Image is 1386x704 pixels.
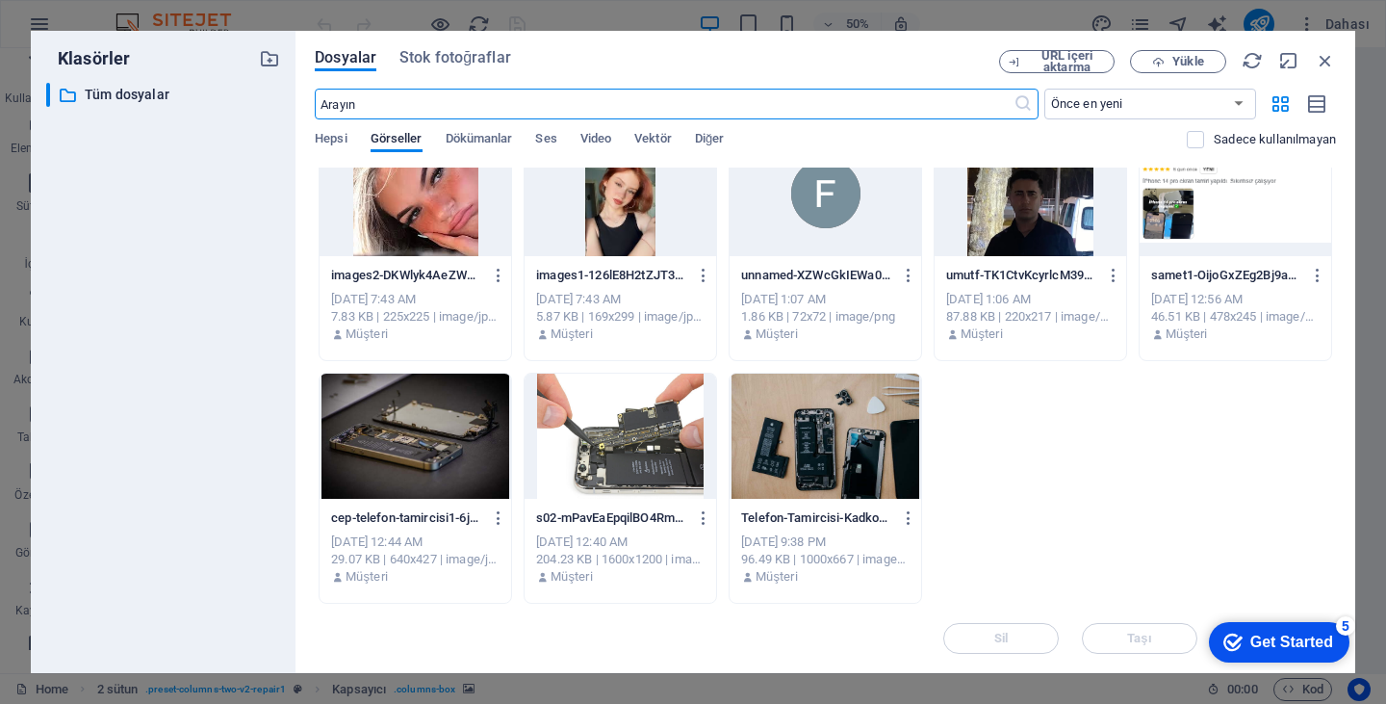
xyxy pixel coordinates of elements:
[741,551,910,568] div: 96.49 KB | 1000x667 | image/jpeg
[142,4,162,23] div: 5
[1166,326,1207,343] p: Müşteri
[1028,50,1106,73] span: URL içeri aktarma
[1130,50,1226,73] button: Yükle
[1278,50,1299,71] i: Küçült
[259,48,280,69] i: Yeni klasör oluştur
[1172,56,1203,67] span: Yükle
[756,326,797,343] p: Müşteri
[946,291,1115,308] div: [DATE] 1:06 AM
[346,326,387,343] p: Müşteri
[741,291,910,308] div: [DATE] 1:07 AM
[315,127,346,154] span: Hepsi
[315,89,1013,119] input: Arayın
[46,83,50,107] div: ​
[536,534,705,551] div: [DATE] 12:40 AM
[1151,267,1301,284] p: samet1-OijoGxZEg2Bj9aZsCL9vhw.png
[331,267,481,284] p: images2-DKWlyk4AeZWN0uth6LAFpg.jpeg
[536,291,705,308] div: [DATE] 7:43 AM
[535,127,556,154] span: Ses
[551,568,592,586] p: Müşteri
[331,509,481,527] p: cep-telefon-tamircisi1-6jodc3xiauO_IyhO5L5mvQ.jpg
[551,326,592,343] p: Müşteri
[331,308,500,326] div: 7.83 KB | 225x225 | image/jpeg
[1315,50,1336,71] i: Kapat
[536,267,686,284] p: images1-126lE8H2tZJT3KlQZPcUKQ.jpeg
[331,534,500,551] div: [DATE] 12:44 AM
[315,46,376,69] span: Dosyalar
[446,127,513,154] span: Dökümanlar
[756,568,797,586] p: Müşteri
[741,267,891,284] p: unnamed-XZWcGkIEWa0gW9EGfp51eQ.png
[695,127,725,154] span: Diğer
[741,509,891,527] p: Telefon-Tamircisi-Kadkoey-Yaknnda2-dbhd9MCSAo8WjrJ1JvjQ2A.jpg
[15,10,156,50] div: Get Started 5 items remaining, 0% complete
[741,534,910,551] div: [DATE] 9:38 PM
[1151,308,1320,326] div: 46.51 KB | 478x245 | image/png
[57,21,140,39] div: Get Started
[536,509,686,527] p: s02-mPavEaEpqilBO4RmWUjRHA.jpg
[85,84,244,106] p: Tüm dosyalar
[371,127,423,154] span: Görseller
[961,326,1002,343] p: Müşteri
[946,267,1096,284] p: umutf-TK1CtvKcyrlcM39E7RDJVA.png
[346,568,387,586] p: Müşteri
[580,127,611,154] span: Video
[999,50,1115,73] button: URL içeri aktarma
[331,291,500,308] div: [DATE] 7:43 AM
[1242,50,1263,71] i: Yeniden Yükle
[536,308,705,326] div: 5.87 KB | 169x299 | image/jpeg
[399,46,511,69] span: Stok fotoğraflar
[331,551,500,568] div: 29.07 KB | 640x427 | image/jpeg
[634,127,672,154] span: Vektör
[1151,291,1320,308] div: [DATE] 12:56 AM
[946,308,1115,326] div: 87.88 KB | 220x217 | image/png
[46,46,130,71] p: Klasörler
[741,308,910,326] div: 1.86 KB | 72x72 | image/png
[1214,131,1336,148] p: Sadece web sitesinde kullanılmayan dosyaları görüntüleyin. Bu oturum sırasında eklenen dosyalar h...
[536,551,705,568] div: 204.23 KB | 1600x1200 | image/jpeg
